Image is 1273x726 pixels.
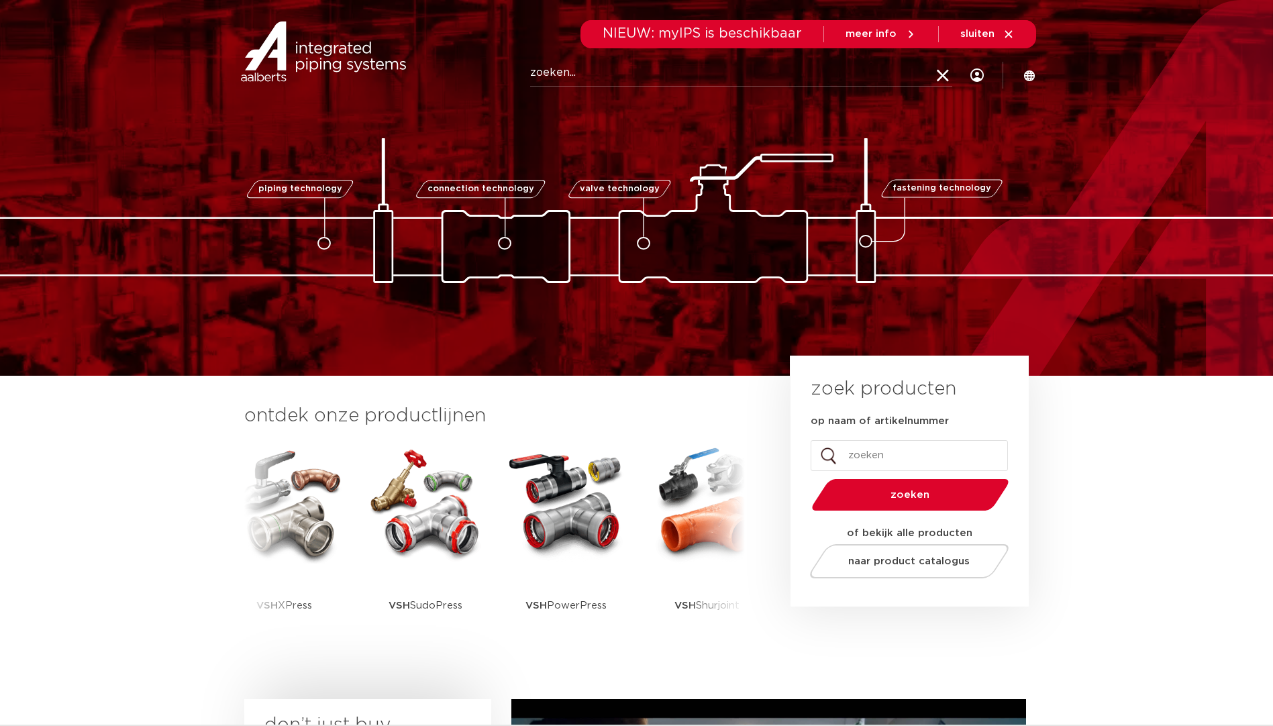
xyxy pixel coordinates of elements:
h3: zoek producten [811,376,956,403]
span: fastening technology [893,185,991,193]
strong: VSH [525,601,547,611]
p: XPress [256,564,312,647]
span: connection technology [427,185,533,193]
strong: of bekijk alle producten [847,528,972,538]
a: meer info [846,28,917,40]
span: naar product catalogus [848,556,970,566]
strong: VSH [674,601,696,611]
span: meer info [846,29,897,39]
input: zoeken [811,440,1008,471]
strong: VSH [389,601,410,611]
strong: VSH [256,601,278,611]
span: sluiten [960,29,995,39]
p: SudoPress [389,564,462,647]
span: valve technology [580,185,660,193]
span: zoeken [846,490,974,500]
input: zoeken... [530,60,952,87]
a: VSHSudoPress [365,443,486,647]
h3: ontdek onze productlijnen [244,403,745,429]
a: VSHShurjoint [647,443,768,647]
span: NIEUW: myIPS is beschikbaar [603,27,802,40]
p: PowerPress [525,564,607,647]
a: naar product catalogus [806,544,1012,578]
a: VSHPowerPress [506,443,627,647]
p: Shurjoint [674,564,740,647]
button: zoeken [806,478,1014,512]
a: VSHXPress [224,443,345,647]
label: op naam of artikelnummer [811,415,949,428]
span: piping technology [258,185,342,193]
a: sluiten [960,28,1015,40]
